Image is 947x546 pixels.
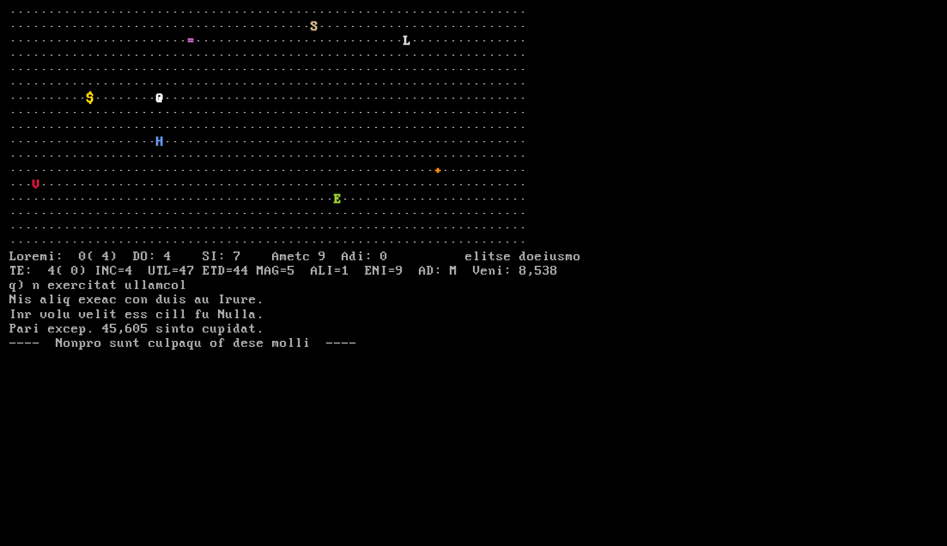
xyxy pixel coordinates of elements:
larn: ··································································· ·····························... [9,6,606,519]
font: V [33,178,40,192]
font: S [311,19,318,34]
font: $ [87,91,94,106]
font: E [334,192,342,207]
font: @ [156,91,164,106]
font: H [156,135,164,149]
font: = [187,34,195,49]
font: L [403,34,411,49]
font: + [434,163,442,178]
